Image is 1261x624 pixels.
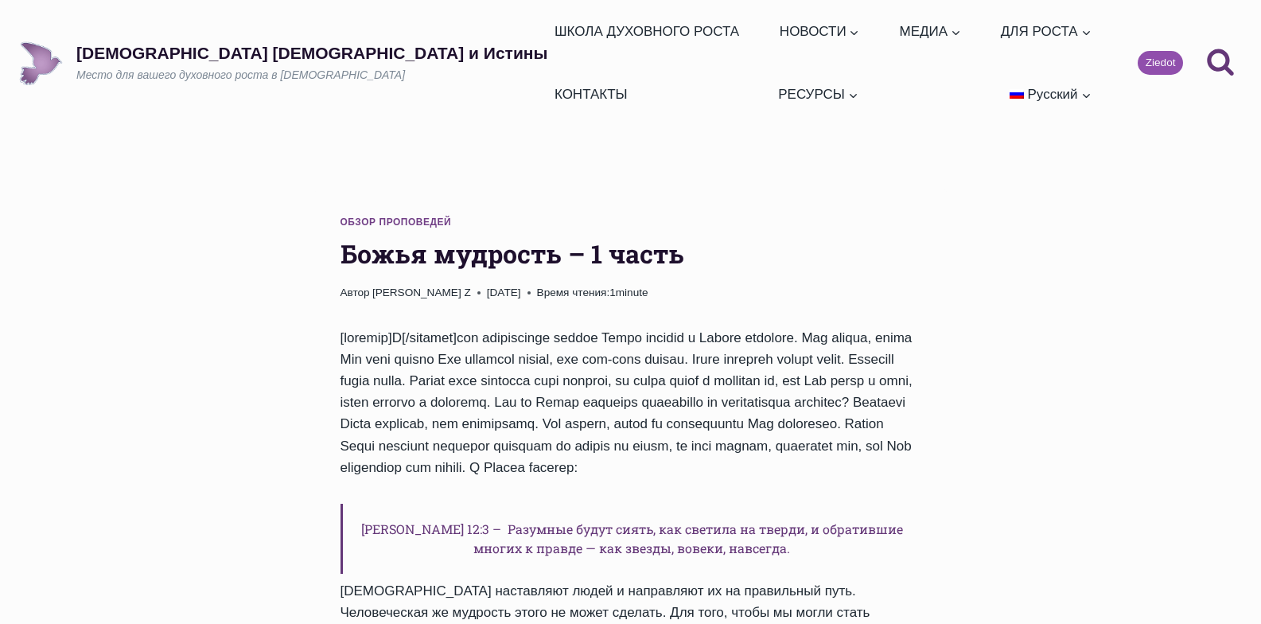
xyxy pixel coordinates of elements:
a: [DEMOGRAPHIC_DATA] [DEMOGRAPHIC_DATA] и ИстиныМесто для вашего духовного роста в [DEMOGRAPHIC_DATA] [19,41,547,85]
h1: Божья мудрость – 1 часть [341,235,921,273]
a: Ziedot [1138,51,1183,75]
a: Русский [1002,63,1098,126]
p: Место для вашего духовного роста в [DEMOGRAPHIC_DATA] [76,68,547,84]
p: [DEMOGRAPHIC_DATA] [DEMOGRAPHIC_DATA] и Истины [76,43,547,63]
span: МЕДИА [899,21,961,42]
p: [loremip]D[/sitamet]con adipiscinge seddoe Tempo incidid u Labore etdolore. Mag aliqua, enima Min... [341,327,921,478]
img: Draudze Gars un Patiesība [19,41,63,85]
h6: [PERSON_NAME] 12:3 – Разумные будут сиять, как светила на тверди, и обратившие многих к правде — ... [341,504,921,574]
button: Показать форму поиска [1199,41,1242,84]
span: Русский [1028,87,1078,102]
time: [DATE] [487,284,521,302]
a: КОНТАКТЫ [547,63,634,126]
span: 1 [537,284,648,302]
span: НОВОСТИ [779,21,859,42]
span: minute [616,287,648,298]
a: РЕСУРСЫ [772,63,866,126]
a: [PERSON_NAME] Z [372,287,471,298]
span: Время чтения: [537,287,610,298]
a: Обзор проповедей [341,216,452,228]
span: ДЛЯ РОСТА [1001,21,1092,42]
span: РЕСУРСЫ [778,84,858,105]
span: Автор [341,284,370,302]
